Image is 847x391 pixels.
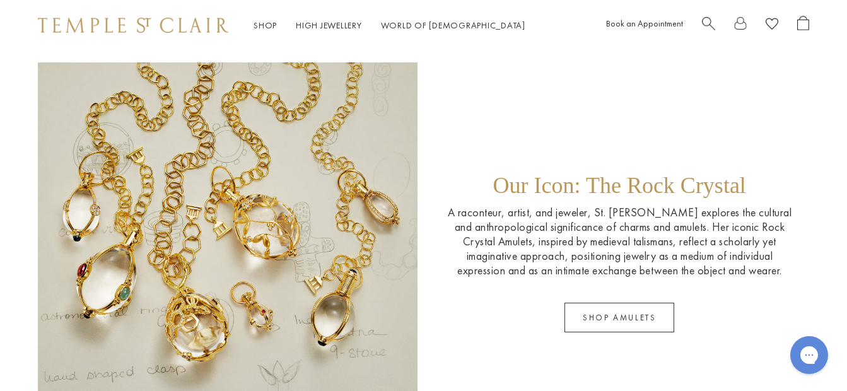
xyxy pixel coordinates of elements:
[254,18,525,33] nav: Main navigation
[38,18,228,33] img: Temple St. Clair
[493,172,746,205] p: Our Icon: The Rock Crystal
[702,16,715,35] a: Search
[296,20,362,31] a: High JewelleryHigh Jewellery
[797,16,809,35] a: Open Shopping Bag
[766,16,778,35] a: View Wishlist
[443,205,797,277] p: A raconteur, artist, and jeweler, St. [PERSON_NAME] explores the cultural and anthropological sig...
[606,18,683,29] a: Book an Appointment
[381,20,525,31] a: World of [DEMOGRAPHIC_DATA]World of [DEMOGRAPHIC_DATA]
[564,303,674,332] a: SHOP AMULETS
[784,332,834,378] iframe: Gorgias live chat messenger
[254,20,277,31] a: ShopShop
